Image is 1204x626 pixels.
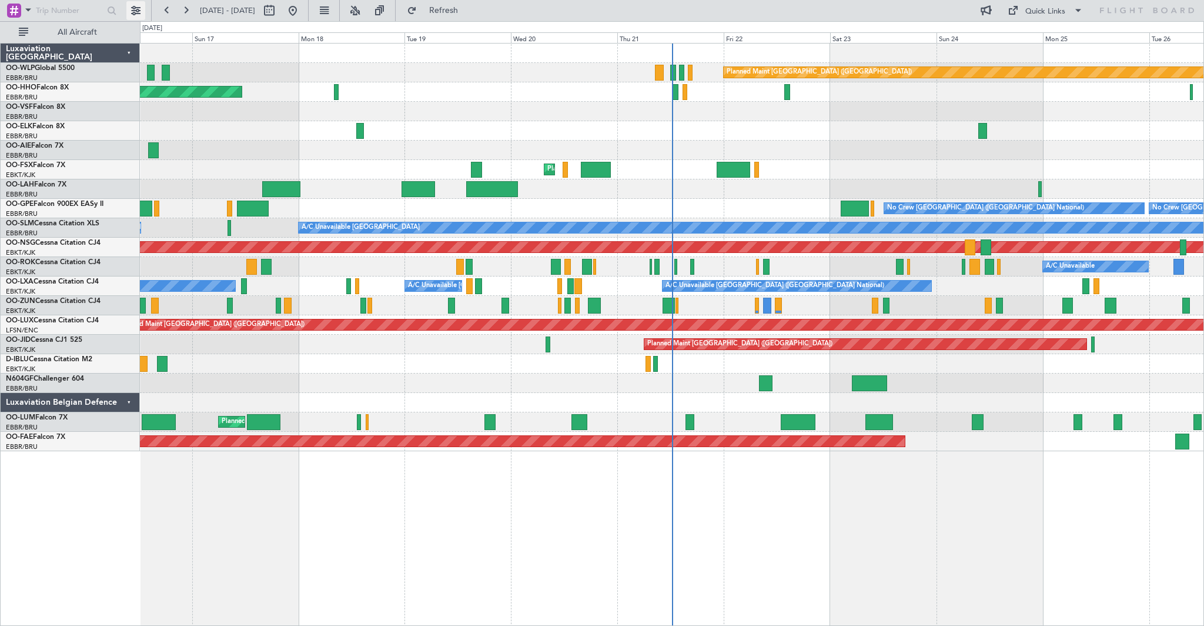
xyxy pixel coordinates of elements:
a: D-IBLUCessna Citation M2 [6,356,92,363]
span: OO-ZUN [6,298,35,305]
button: All Aircraft [13,23,128,42]
a: OO-LUXCessna Citation CJ4 [6,317,99,324]
a: EBKT/KJK [6,171,35,179]
div: Sat 23 [830,32,937,43]
a: OO-FAEFalcon 7X [6,434,65,441]
a: EBBR/BRU [6,190,38,199]
div: Planned Maint [GEOGRAPHIC_DATA] ([GEOGRAPHIC_DATA]) [647,335,832,353]
span: All Aircraft [31,28,124,36]
div: Sun 17 [192,32,299,43]
div: Planned Maint Kortrijk-[GEOGRAPHIC_DATA] [547,161,684,178]
a: OO-ROKCessna Citation CJ4 [6,259,101,266]
span: OO-VSF [6,104,33,111]
div: Wed 20 [511,32,617,43]
span: [DATE] - [DATE] [200,5,255,16]
div: A/C Unavailable [1046,258,1095,275]
a: OO-FSXFalcon 7X [6,162,65,169]
span: OO-WLP [6,65,35,72]
input: Trip Number [36,2,103,19]
div: A/C Unavailable [GEOGRAPHIC_DATA] ([GEOGRAPHIC_DATA] National) [665,277,884,295]
span: OO-LXA [6,278,34,285]
div: Mon 18 [299,32,405,43]
a: EBKT/KJK [6,307,35,315]
div: A/C Unavailable [GEOGRAPHIC_DATA] [302,219,420,237]
span: OO-JID [6,337,31,344]
a: EBBR/BRU [6,74,38,82]
span: OO-LUM [6,414,35,421]
span: OO-SLM [6,220,34,227]
a: OO-GPEFalcon 900EX EASy II [6,201,103,208]
span: OO-NSG [6,239,35,247]
a: EBKT/KJK [6,287,35,296]
a: OO-VSFFalcon 8X [6,104,65,111]
button: Refresh [402,1,472,20]
span: OO-FAE [6,434,33,441]
a: OO-WLPGlobal 5500 [6,65,75,72]
div: Thu 21 [617,32,724,43]
a: OO-ZUNCessna Citation CJ4 [6,298,101,305]
span: OO-FSX [6,162,33,169]
a: EBBR/BRU [6,423,38,432]
a: OO-HHOFalcon 8X [6,84,69,91]
a: EBBR/BRU [6,151,38,160]
a: EBBR/BRU [6,442,38,451]
div: No Crew [GEOGRAPHIC_DATA] ([GEOGRAPHIC_DATA] National) [887,199,1084,217]
a: EBBR/BRU [6,112,38,121]
a: EBKT/KJK [6,345,35,354]
a: OO-LUMFalcon 7X [6,414,68,421]
div: Planned Maint [GEOGRAPHIC_DATA] ([GEOGRAPHIC_DATA]) [727,64,912,81]
a: OO-JIDCessna CJ1 525 [6,337,82,344]
span: N604GF [6,375,34,382]
a: EBBR/BRU [6,209,38,218]
a: OO-NSGCessna Citation CJ4 [6,239,101,247]
a: EBKT/KJK [6,268,35,277]
a: EBBR/BRU [6,132,38,141]
div: Quick Links [1025,6,1065,18]
a: OO-ELKFalcon 8X [6,123,65,130]
a: EBBR/BRU [6,384,38,393]
span: OO-HHO [6,84,36,91]
a: OO-AIEFalcon 7X [6,142,63,149]
a: N604GFChallenger 604 [6,375,84,382]
a: LFSN/ENC [6,326,38,335]
div: Fri 22 [724,32,830,43]
button: Quick Links [1002,1,1089,20]
span: D-IBLU [6,356,29,363]
a: EBBR/BRU [6,229,38,238]
a: EBBR/BRU [6,93,38,102]
span: OO-LUX [6,317,34,324]
span: OO-ELK [6,123,32,130]
span: Refresh [419,6,469,15]
div: Tue 19 [404,32,511,43]
span: OO-GPE [6,201,34,208]
div: Planned Maint [GEOGRAPHIC_DATA] ([GEOGRAPHIC_DATA] National) [222,413,434,431]
div: Mon 25 [1043,32,1149,43]
div: A/C Unavailable [GEOGRAPHIC_DATA] ([GEOGRAPHIC_DATA] National) [408,277,627,295]
div: Sun 24 [937,32,1043,43]
a: OO-SLMCessna Citation XLS [6,220,99,227]
span: OO-AIE [6,142,31,149]
a: EBKT/KJK [6,248,35,257]
span: OO-LAH [6,181,34,188]
span: OO-ROK [6,259,35,266]
a: OO-LXACessna Citation CJ4 [6,278,99,285]
a: EBKT/KJK [6,365,35,374]
div: Planned Maint [GEOGRAPHIC_DATA] ([GEOGRAPHIC_DATA]) [119,316,305,334]
a: OO-LAHFalcon 7X [6,181,66,188]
